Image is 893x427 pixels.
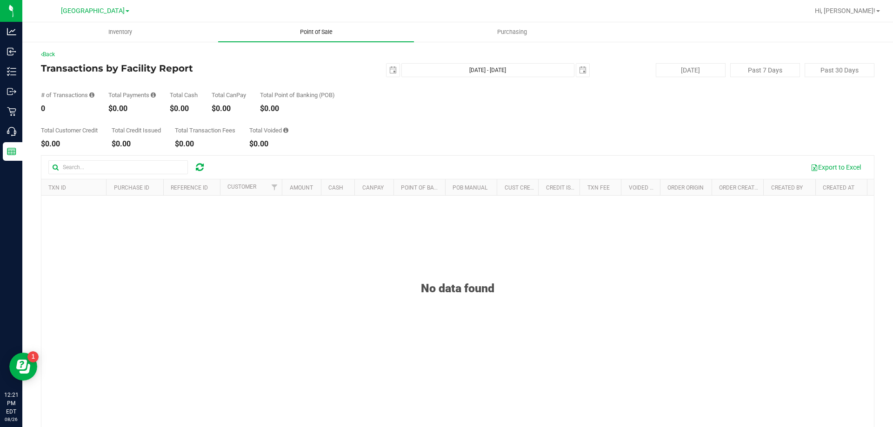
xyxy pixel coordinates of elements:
[41,127,98,133] div: Total Customer Credit
[629,184,675,191] a: Voided Payment
[260,105,335,112] div: $0.00
[805,63,874,77] button: Past 30 Days
[249,127,288,133] div: Total Voided
[108,92,156,98] div: Total Payments
[41,51,55,58] a: Back
[823,184,854,191] a: Created At
[805,159,867,175] button: Export to Excel
[41,63,319,73] h4: Transactions by Facility Report
[41,92,94,98] div: # of Transactions
[61,7,125,15] span: [GEOGRAPHIC_DATA]
[505,184,539,191] a: Cust Credit
[587,184,610,191] a: Txn Fee
[22,22,218,42] a: Inventory
[218,22,414,42] a: Point of Sale
[414,22,610,42] a: Purchasing
[9,353,37,381] iframe: Resource center
[7,127,16,136] inline-svg: Call Center
[546,184,585,191] a: Credit Issued
[7,47,16,56] inline-svg: Inbound
[730,63,800,77] button: Past 7 Days
[41,105,94,112] div: 0
[7,27,16,36] inline-svg: Analytics
[7,67,16,76] inline-svg: Inventory
[4,416,18,423] p: 08/26
[453,184,487,191] a: POB Manual
[401,184,467,191] a: Point of Banking (POB)
[815,7,875,14] span: Hi, [PERSON_NAME]!
[667,184,704,191] a: Order Origin
[170,105,198,112] div: $0.00
[48,160,188,174] input: Search...
[41,258,874,295] div: No data found
[260,92,335,98] div: Total Point of Banking (POB)
[576,64,589,77] span: select
[212,105,246,112] div: $0.00
[7,107,16,116] inline-svg: Retail
[485,28,540,36] span: Purchasing
[387,64,400,77] span: select
[151,92,156,98] i: Sum of all successful, non-voided payment transaction amounts, excluding tips and transaction fees.
[7,87,16,96] inline-svg: Outbound
[175,127,235,133] div: Total Transaction Fees
[114,184,149,191] a: Purchase ID
[771,184,803,191] a: Created By
[328,184,343,191] a: Cash
[108,105,156,112] div: $0.00
[656,63,726,77] button: [DATE]
[89,92,94,98] i: Count of all successful payment transactions, possibly including voids, refunds, and cash-back fr...
[112,140,161,148] div: $0.00
[96,28,145,36] span: Inventory
[170,92,198,98] div: Total Cash
[283,127,288,133] i: Sum of all voided payment transaction amounts, excluding tips and transaction fees.
[4,391,18,416] p: 12:21 PM EDT
[48,184,66,191] a: TXN ID
[112,127,161,133] div: Total Credit Issued
[212,92,246,98] div: Total CanPay
[362,184,384,191] a: CanPay
[719,184,769,191] a: Order Created By
[267,179,282,195] a: Filter
[227,184,256,190] a: Customer
[41,140,98,148] div: $0.00
[27,351,39,362] iframe: Resource center unread badge
[171,184,208,191] a: Reference ID
[7,147,16,156] inline-svg: Reports
[249,140,288,148] div: $0.00
[287,28,345,36] span: Point of Sale
[290,184,313,191] a: Amount
[175,140,235,148] div: $0.00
